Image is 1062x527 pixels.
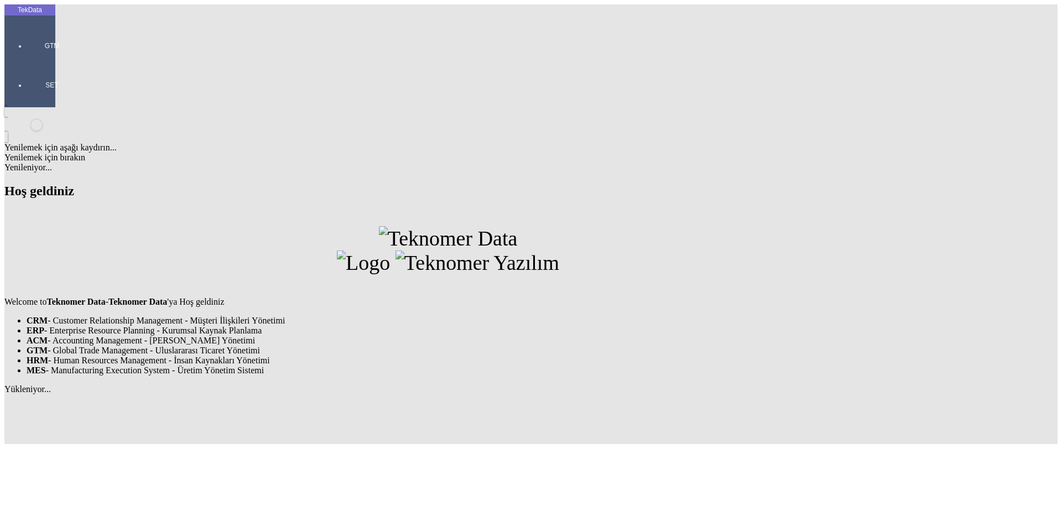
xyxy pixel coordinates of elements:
[27,366,46,375] strong: MES
[4,297,892,307] p: Welcome to - 'ya Hoş geldiniz
[4,163,892,173] div: Yenileniyor...
[27,356,48,365] strong: HRM
[337,251,390,275] img: Logo
[27,326,44,335] strong: ERP
[27,336,48,345] strong: ACM
[27,326,892,336] li: - Enterprise Resource Planning - Kurumsal Kaynak Planlama
[27,346,892,356] li: - Global Trade Management - Uluslararası Ticaret Yönetimi
[27,346,48,355] strong: GTM
[108,297,167,306] strong: Teknomer Data
[4,184,892,199] h2: Hoş geldiniz
[379,226,518,251] img: Teknomer Data
[4,384,892,394] div: Yükleniyor...
[4,6,55,14] div: TekData
[27,356,892,366] li: - Human Resources Management - İnsan Kaynakları Yönetimi
[27,366,892,375] li: - Manufacturing Execution System - Üretim Yönetim Sistemi
[4,143,892,153] div: Yenilemek için aşağı kaydırın...
[395,251,559,275] img: Teknomer Yazılım
[46,297,105,306] strong: Teknomer Data
[27,316,892,326] li: - Customer Relationship Management - Müşteri İlişkileri Yönetimi
[27,316,48,325] strong: CRM
[27,336,892,346] li: - Accounting Management - [PERSON_NAME] Yönetimi
[4,153,892,163] div: Yenilemek için bırakın
[35,81,69,90] span: SET
[35,41,69,50] span: GTM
